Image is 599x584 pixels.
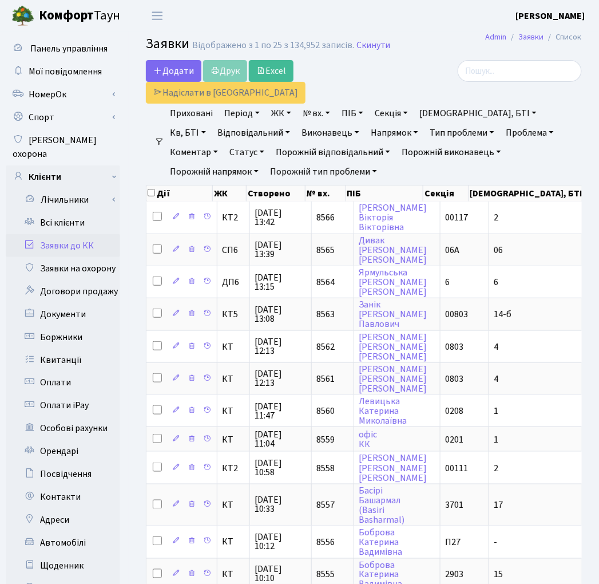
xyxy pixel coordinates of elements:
[445,244,459,257] span: 06А
[423,186,469,202] th: Секція
[316,569,335,581] span: 8555
[6,394,120,417] a: Оплати iPay
[6,509,120,532] a: Адреси
[494,536,497,549] span: -
[445,499,463,512] span: 3701
[6,83,120,106] a: НомерОк
[255,208,307,227] span: [DATE] 13:42
[445,405,463,417] span: 0208
[494,373,498,385] span: 4
[359,202,427,234] a: [PERSON_NAME]ВікторіяВікторівна
[213,123,295,143] a: Відповідальний
[192,40,354,51] div: Відображено з 1 по 25 з 134,952 записів.
[6,463,120,486] a: Посвідчення
[445,211,468,224] span: 00117
[165,104,217,123] a: Приховані
[255,337,307,356] span: [DATE] 12:13
[359,298,427,330] a: Занік[PERSON_NAME]Павлович
[222,374,245,384] span: КТ
[222,213,245,222] span: КТ2
[316,276,335,289] span: 8564
[220,104,264,123] a: Період
[494,211,498,224] span: 2
[316,433,335,446] span: 8559
[222,501,245,510] span: КТ
[6,440,120,463] a: Орендарі
[6,60,120,83] a: Мої повідомлення
[255,533,307,551] span: [DATE] 10:12
[255,273,307,291] span: [DATE] 13:15
[359,331,427,363] a: [PERSON_NAME][PERSON_NAME][PERSON_NAME]
[337,104,368,123] a: ПІБ
[6,165,120,188] a: Клієнти
[397,143,506,162] a: Порожній виконавець
[306,186,346,202] th: № вх.
[255,240,307,259] span: [DATE] 13:39
[222,407,245,416] span: КТ
[298,104,335,123] a: № вх.
[146,34,189,54] span: Заявки
[146,60,201,82] a: Додати
[366,123,423,143] a: Напрямок
[469,25,599,49] nav: breadcrumb
[445,569,463,581] span: 2903
[415,104,541,123] a: [DEMOGRAPHIC_DATA], БТІ
[516,9,585,23] a: [PERSON_NAME]
[222,435,245,444] span: КТ
[165,143,223,162] a: Коментар
[6,129,120,165] a: [PERSON_NAME] охорона
[255,305,307,323] span: [DATE] 13:08
[267,104,296,123] a: ЖК
[445,536,461,549] span: П27
[494,462,498,475] span: 2
[359,234,427,266] a: Дивак[PERSON_NAME][PERSON_NAME]
[29,65,102,78] span: Мої повідомлення
[6,257,120,280] a: Заявки на охорону
[494,341,498,353] span: 4
[316,211,335,224] span: 8566
[519,31,544,43] a: Заявки
[359,484,404,526] a: БасіріБашармал(BasiriBasharmal)
[153,65,194,77] span: Додати
[494,499,503,512] span: 17
[6,417,120,440] a: Особові рахунки
[316,308,335,321] span: 8563
[165,123,211,143] a: Кв, БТІ
[544,31,582,44] li: Список
[458,60,582,82] input: Пошук...
[265,162,382,181] a: Порожній тип проблеми
[39,6,120,26] span: Таун
[445,373,463,385] span: 0803
[11,5,34,27] img: logo.png
[6,37,120,60] a: Панель управління
[359,452,427,484] a: [PERSON_NAME][PERSON_NAME][PERSON_NAME]
[39,6,94,25] b: Комфорт
[143,6,172,25] button: Переключити навігацію
[165,162,263,181] a: Порожній напрямок
[6,372,120,394] a: Оплати
[494,308,511,321] span: 14-б
[359,395,407,427] a: ЛевицькаКатеринаМиколаївна
[6,280,120,303] a: Договори продажу
[255,459,307,477] span: [DATE] 10:58
[445,276,450,289] span: 6
[6,532,120,555] a: Автомобілі
[359,428,377,451] a: офісКК
[6,303,120,326] a: Документи
[516,10,585,22] b: [PERSON_NAME]
[6,234,120,257] a: Заявки до КК
[271,143,395,162] a: Порожній відповідальний
[445,433,463,446] span: 0201
[445,341,463,353] span: 0803
[222,246,245,255] span: СП6
[494,276,498,289] span: 6
[6,486,120,509] a: Контакти
[6,349,120,372] a: Квитанції
[249,60,293,82] a: Excel
[222,570,245,579] span: КТ
[316,373,335,385] span: 8561
[255,430,307,448] span: [DATE] 11:04
[316,341,335,353] span: 8562
[359,526,402,558] a: БоброваКатеринаВадимівна
[255,565,307,583] span: [DATE] 10:10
